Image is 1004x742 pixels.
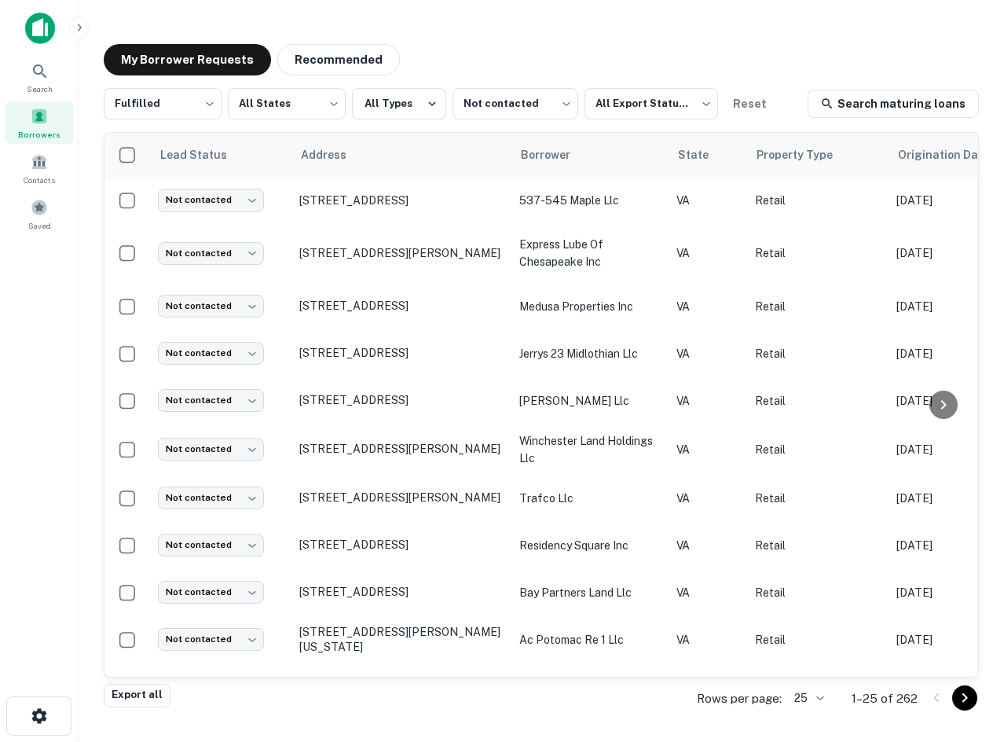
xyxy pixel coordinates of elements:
[158,628,264,651] div: Not contacted
[519,537,661,554] p: residency square inc
[747,133,889,177] th: Property Type
[158,487,264,509] div: Not contacted
[18,128,60,141] span: Borrowers
[519,490,661,507] p: trafco llc
[299,346,504,360] p: [STREET_ADDRESS]
[150,133,291,177] th: Lead Status
[299,299,504,313] p: [STREET_ADDRESS]
[158,438,264,461] div: Not contacted
[755,345,881,362] p: Retail
[676,392,739,410] p: VA
[5,101,74,144] a: Borrowers
[299,442,504,456] p: [STREET_ADDRESS][PERSON_NAME]
[511,133,669,177] th: Borrower
[755,192,881,209] p: Retail
[519,345,661,362] p: jerrys 23 midlothian llc
[352,88,446,119] button: All Types
[291,133,511,177] th: Address
[757,145,853,164] span: Property Type
[158,534,264,556] div: Not contacted
[852,689,918,708] p: 1–25 of 262
[925,616,1004,692] iframe: Chat Widget
[755,537,881,554] p: Retail
[519,236,661,270] p: express lube of chesapeake inc
[676,631,739,648] p: VA
[755,441,881,458] p: Retail
[676,490,739,507] p: VA
[697,689,782,708] p: Rows per page:
[5,147,74,189] a: Contacts
[519,192,661,209] p: 537-545 maple llc
[755,298,881,315] p: Retail
[676,298,739,315] p: VA
[755,392,881,410] p: Retail
[808,90,979,118] a: Search maturing loans
[755,244,881,262] p: Retail
[104,684,170,707] button: Export all
[5,56,74,98] a: Search
[584,83,718,124] div: All Export Statuses
[299,393,504,407] p: [STREET_ADDRESS]
[299,246,504,260] p: [STREET_ADDRESS][PERSON_NAME]
[676,584,739,601] p: VA
[25,13,55,44] img: capitalize-icon.png
[519,298,661,315] p: medusa properties inc
[519,631,661,648] p: ac potomac re 1 llc
[676,192,739,209] p: VA
[28,219,51,232] span: Saved
[669,133,747,177] th: State
[755,490,881,507] p: Retail
[299,538,504,552] p: [STREET_ADDRESS]
[755,631,881,648] p: Retail
[5,193,74,235] a: Saved
[27,83,53,95] span: Search
[158,295,264,318] div: Not contacted
[104,83,222,124] div: Fulfilled
[228,83,346,124] div: All States
[158,389,264,412] div: Not contacted
[676,345,739,362] p: VA
[521,145,591,164] span: Borrower
[158,242,264,265] div: Not contacted
[299,625,504,653] p: [STREET_ADDRESS][PERSON_NAME][US_STATE]
[676,441,739,458] p: VA
[158,342,264,365] div: Not contacted
[299,490,504,505] p: [STREET_ADDRESS][PERSON_NAME]
[676,537,739,554] p: VA
[158,189,264,211] div: Not contacted
[755,584,881,601] p: Retail
[519,392,661,410] p: [PERSON_NAME] llc
[678,145,729,164] span: State
[952,685,977,711] button: Go to next page
[104,44,271,75] button: My Borrower Requests
[301,145,367,164] span: Address
[299,193,504,208] p: [STREET_ADDRESS]
[299,585,504,599] p: [STREET_ADDRESS]
[24,174,55,186] span: Contacts
[158,581,264,604] div: Not contacted
[724,88,775,119] button: Reset
[676,244,739,262] p: VA
[519,432,661,467] p: winchester land holdings llc
[519,584,661,601] p: bay partners land llc
[159,145,247,164] span: Lead Status
[453,83,578,124] div: Not contacted
[788,687,826,710] div: 25
[277,44,400,75] button: Recommended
